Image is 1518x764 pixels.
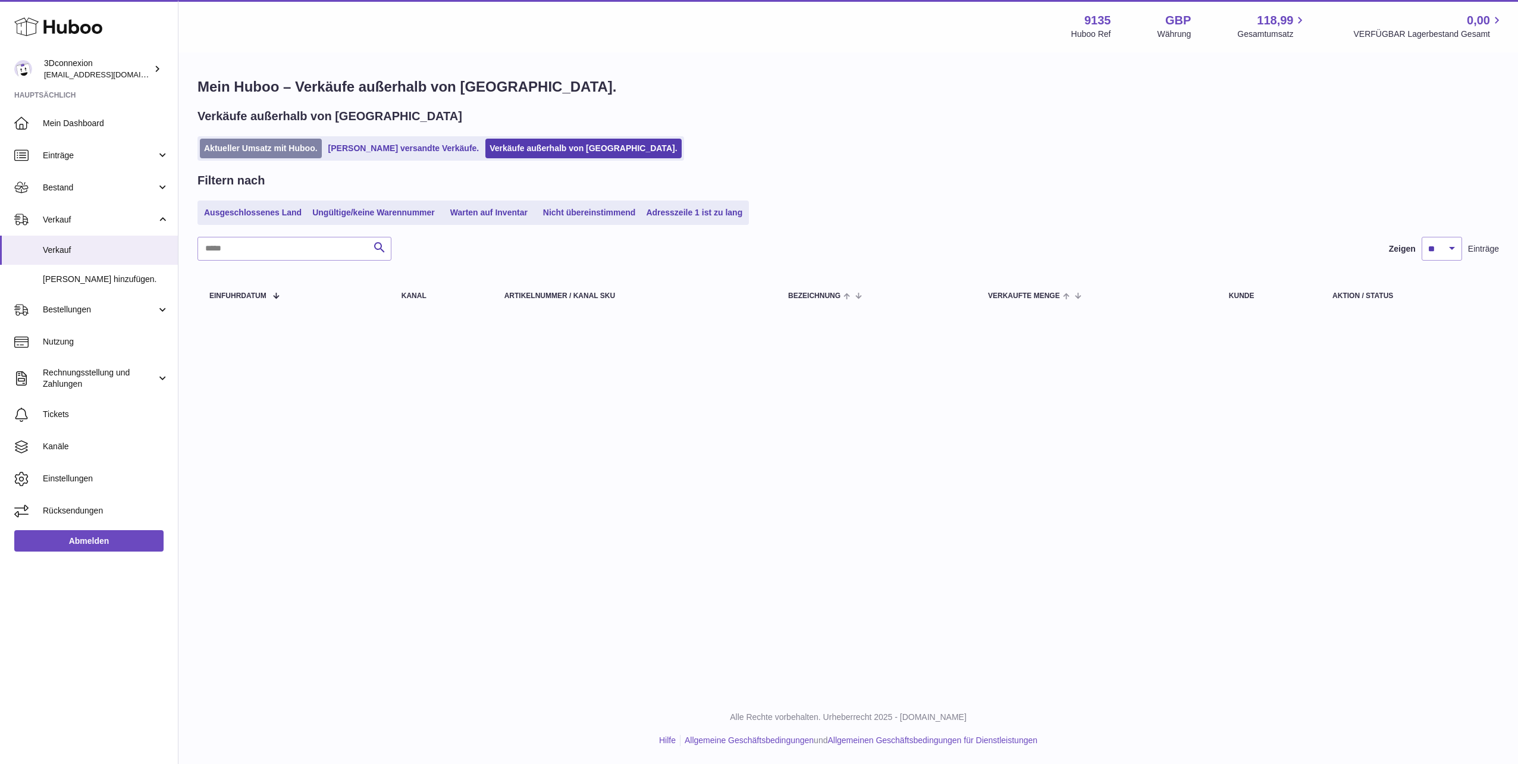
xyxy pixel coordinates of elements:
span: Einträge [43,150,156,161]
a: Hilfe [659,735,676,745]
h2: Verkäufe außerhalb von [GEOGRAPHIC_DATA] [197,108,462,124]
strong: 9135 [1084,12,1111,29]
a: Allgemeinen Geschäftsbedingungen für Dienstleistungen [827,735,1037,745]
div: Währung [1158,29,1191,40]
a: Verkäufe außerhalb von [GEOGRAPHIC_DATA]. [485,139,681,158]
span: Kanäle [43,441,169,452]
span: Rücksendungen [43,505,169,516]
a: Warten auf Inventar [441,203,537,223]
div: Aktion / Status [1332,292,1487,300]
a: Allgemeine Geschäftsbedingungen [685,735,814,745]
span: Bezeichnung [788,292,840,300]
span: Einstellungen [43,473,169,484]
a: 0,00 VERFÜGBAR Lagerbestand Gesamt [1353,12,1504,40]
div: Artikelnummer / Kanal SKU [504,292,764,300]
span: Mein Dashboard [43,118,169,129]
li: und [680,735,1037,746]
a: 118,99 Gesamtumsatz [1237,12,1307,40]
a: Nicht übereinstimmend [539,203,640,223]
a: Abmelden [14,530,164,552]
span: Rechnungsstellung und Zahlungen [43,367,156,390]
div: Kunde [1229,292,1309,300]
span: Gesamtumsatz [1237,29,1307,40]
label: Zeigen [1389,243,1416,255]
span: [EMAIL_ADDRESS][DOMAIN_NAME] [44,70,175,79]
h2: Filtern nach [197,173,265,189]
a: [PERSON_NAME] versandte Verkäufe. [324,139,484,158]
a: Ausgeschlossenes Land [200,203,306,223]
a: Aktueller Umsatz mit Huboo. [200,139,322,158]
span: 0,00 [1467,12,1490,29]
span: Nutzung [43,336,169,347]
span: VERFÜGBAR Lagerbestand Gesamt [1353,29,1504,40]
a: Adresszeile 1 ist zu lang [642,203,747,223]
p: Alle Rechte vorbehalten. Urheberrecht 2025 - [DOMAIN_NAME] [188,712,1508,723]
img: order_eu@3dconnexion.com [14,60,32,78]
div: Huboo Ref [1071,29,1111,40]
span: Verkauf [43,214,156,226]
span: Einträge [1468,243,1499,255]
span: Bestellungen [43,304,156,315]
span: Verkauf [43,245,169,256]
span: 118,99 [1257,12,1293,29]
span: [PERSON_NAME] hinzufügen. [43,274,169,285]
a: Ungültige/keine Warennummer [308,203,439,223]
strong: GBP [1165,12,1191,29]
span: Bestand [43,182,156,193]
div: 3Dconnexion [44,58,151,80]
span: Einfuhrdatum [209,292,266,300]
div: Kanal [402,292,481,300]
span: Tickets [43,409,169,420]
span: Verkaufte Menge [988,292,1060,300]
h1: Mein Huboo – Verkäufe außerhalb von [GEOGRAPHIC_DATA]. [197,77,1499,96]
